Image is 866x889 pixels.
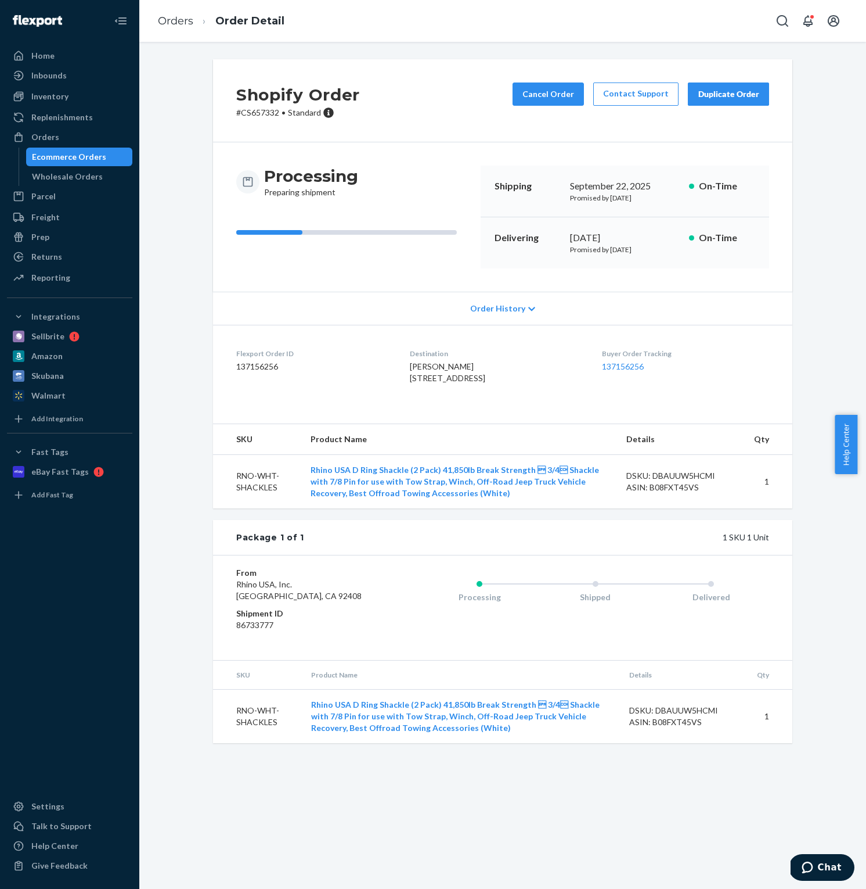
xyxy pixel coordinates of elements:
[236,567,375,579] dt: From
[149,4,294,38] ol: breadcrumbs
[7,187,132,206] a: Parcel
[629,705,738,716] div: DSKU: DBAUUW5HCMI
[626,470,735,482] div: DSKU: DBAUUW5HCMI
[629,716,738,728] div: ASIN: B08FXT45VS
[31,860,88,872] div: Give Feedback
[7,66,132,85] a: Inbounds
[495,180,561,193] p: Shipping
[31,801,64,812] div: Settings
[7,228,132,246] a: Prep
[593,83,679,106] a: Contact Support
[7,410,132,428] a: Add Integration
[7,386,132,405] a: Walmart
[7,208,132,227] a: Freight
[236,579,362,601] span: Rhino USA, Inc. [GEOGRAPHIC_DATA], CA 92408
[311,700,600,733] a: Rhino USA D Ring Shackle (2 Pack) 41,850lb Break Strength  3/4 Shackle with 7/8 Pin for use wit...
[7,128,132,146] a: Orders
[236,349,391,359] dt: Flexport Order ID
[304,532,769,543] div: 1 SKU 1 Unit
[31,466,89,478] div: eBay Fast Tags
[31,390,66,402] div: Walmart
[158,15,193,27] a: Orders
[31,331,64,342] div: Sellbrite
[264,166,358,198] div: Preparing shipment
[31,50,55,62] div: Home
[617,424,745,455] th: Details
[7,443,132,461] button: Fast Tags
[301,424,617,455] th: Product Name
[835,415,857,474] button: Help Center
[7,463,132,481] a: eBay Fast Tags
[302,661,620,690] th: Product Name
[264,166,358,187] h3: Processing
[745,424,792,455] th: Qty
[311,465,599,498] a: Rhino USA D Ring Shackle (2 Pack) 41,850lb Break Strength  3/4 Shackle with 7/8 Pin for use wit...
[7,268,132,287] a: Reporting
[748,690,792,744] td: 1
[410,349,583,359] dt: Destination
[213,424,301,455] th: SKU
[410,361,485,383] span: [PERSON_NAME] [STREET_ADDRESS]
[602,349,769,359] dt: Buyer Order Tracking
[213,661,302,690] th: SKU
[26,167,133,186] a: Wholesale Orders
[7,307,132,326] button: Integrations
[7,817,132,836] button: Talk to Support
[513,83,584,106] button: Cancel Order
[7,486,132,504] a: Add Fast Tag
[7,347,132,365] a: Amazon
[236,608,375,619] dt: Shipment ID
[288,107,321,117] span: Standard
[236,83,360,107] h2: Shopify Order
[236,619,375,631] dd: 86733777
[31,70,67,81] div: Inbounds
[236,107,360,119] p: # CS657332
[31,820,92,832] div: Talk to Support
[7,797,132,816] a: Settings
[748,661,792,690] th: Qty
[236,361,391,372] dd: 137156256
[626,482,735,493] div: ASIN: B08FXT45VS
[13,15,62,27] img: Flexport logo
[7,327,132,346] a: Sellbrite
[570,180,680,193] div: September 22, 2025
[32,151,106,163] div: Ecommerce Orders
[31,350,63,362] div: Amazon
[421,592,537,603] div: Processing
[570,231,680,245] div: [DATE]
[213,455,301,509] td: RNO-WHT-SHACKLES
[7,87,132,106] a: Inventory
[7,108,132,127] a: Replenishments
[699,231,755,245] p: On-Time
[699,180,755,193] p: On-Time
[31,191,56,202] div: Parcel
[791,854,854,883] iframe: Opens a widget where you can chat to one of our agents
[7,367,132,385] a: Skubana
[7,856,132,875] button: Give Feedback
[7,46,132,65] a: Home
[215,15,284,27] a: Order Detail
[620,661,748,690] th: Details
[31,370,64,382] div: Skubana
[495,231,561,245] p: Delivering
[236,532,304,543] div: Package 1 of 1
[822,9,845,33] button: Open account menu
[31,112,93,123] div: Replenishments
[31,231,49,243] div: Prep
[745,455,792,509] td: 1
[570,193,680,203] p: Promised by [DATE]
[31,131,59,143] div: Orders
[31,91,68,102] div: Inventory
[537,592,654,603] div: Shipped
[688,83,769,106] button: Duplicate Order
[213,690,302,744] td: RNO-WHT-SHACKLES
[653,592,769,603] div: Delivered
[7,837,132,855] a: Help Center
[31,414,83,424] div: Add Integration
[32,171,103,182] div: Wholesale Orders
[31,272,70,284] div: Reporting
[31,311,80,322] div: Integrations
[698,88,759,100] div: Duplicate Order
